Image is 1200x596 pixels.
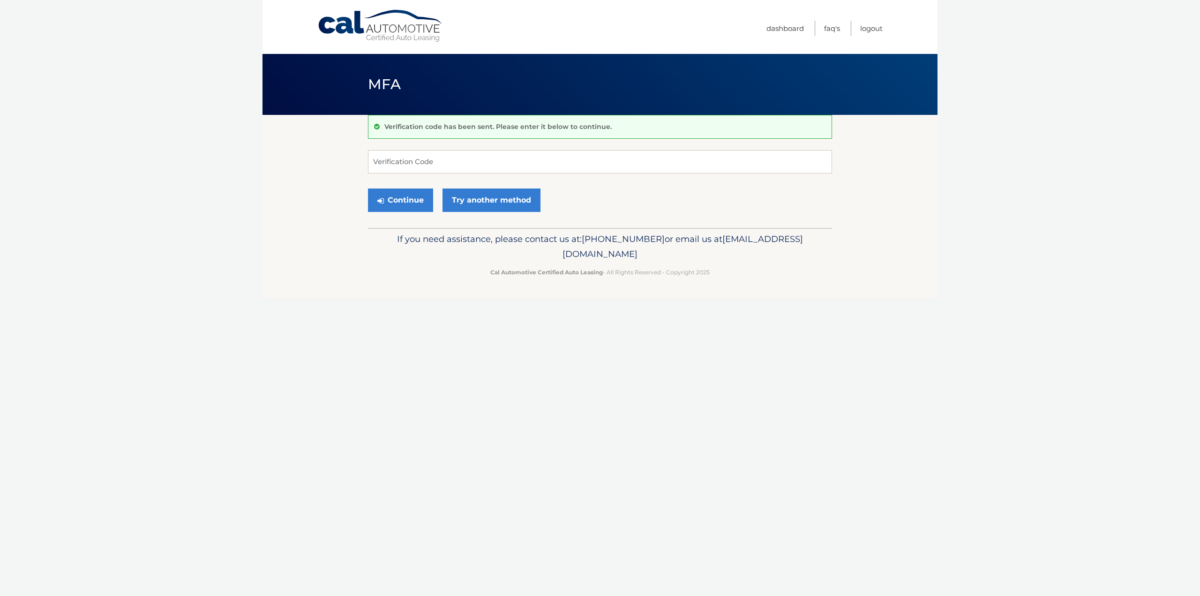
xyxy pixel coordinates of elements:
input: Verification Code [368,150,832,174]
p: Verification code has been sent. Please enter it below to continue. [384,122,612,131]
span: [PHONE_NUMBER] [582,234,665,244]
a: Cal Automotive [317,9,444,43]
a: Try another method [442,189,540,212]
span: MFA [368,75,401,93]
p: If you need assistance, please contact us at: or email us at [374,232,826,262]
a: FAQ's [824,21,840,36]
button: Continue [368,189,433,212]
strong: Cal Automotive Certified Auto Leasing [490,269,603,276]
a: Logout [860,21,883,36]
a: Dashboard [766,21,804,36]
span: [EMAIL_ADDRESS][DOMAIN_NAME] [562,234,803,259]
p: - All Rights Reserved - Copyright 2025 [374,267,826,277]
